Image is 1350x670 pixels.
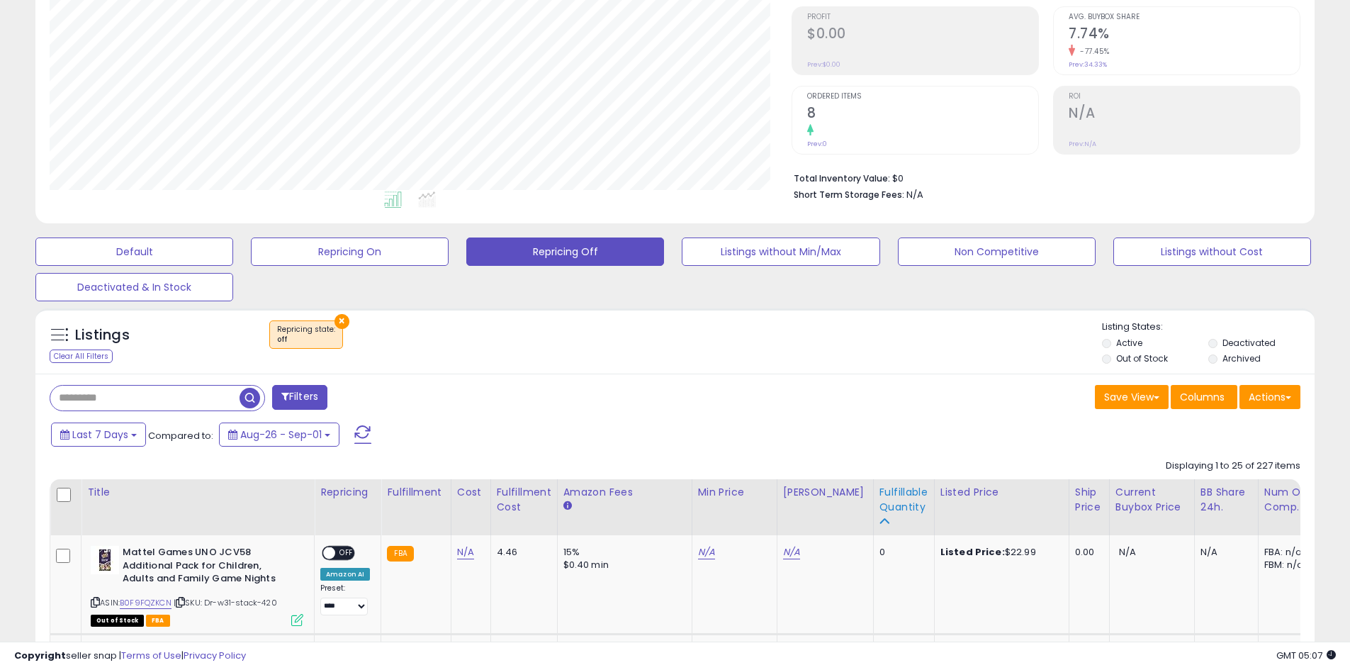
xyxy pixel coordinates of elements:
small: Prev: 0 [807,140,827,148]
h5: Listings [75,325,130,345]
div: FBA: n/a [1264,546,1311,559]
button: × [334,314,349,329]
button: Columns [1171,385,1237,409]
span: Aug-26 - Sep-01 [240,428,322,442]
span: N/A [1119,545,1136,559]
div: 4.46 [497,546,546,559]
span: Compared to: [148,429,213,442]
a: N/A [457,545,474,559]
button: Save View [1095,385,1169,409]
div: ASIN: [91,546,303,625]
h2: $0.00 [807,26,1038,45]
div: [PERSON_NAME] [783,485,867,500]
div: Clear All Filters [50,350,113,363]
div: 15% [563,546,681,559]
button: Filters [272,385,327,410]
div: Amazon Fees [563,485,686,500]
div: Min Price [698,485,771,500]
div: Fulfillable Quantity [879,485,928,515]
span: All listings that are currently out of stock and unavailable for purchase on Amazon [91,615,144,627]
h2: 7.74% [1069,26,1300,45]
label: Deactivated [1222,337,1276,349]
span: Columns [1180,390,1225,404]
button: Default [35,238,233,266]
a: N/A [783,545,800,559]
label: Out of Stock [1116,352,1168,364]
div: Listed Price [940,485,1063,500]
button: Deactivated & In Stock [35,273,233,301]
span: Profit [807,13,1038,21]
button: Listings without Min/Max [682,238,879,266]
button: Repricing On [251,238,449,266]
div: $22.99 [940,546,1058,559]
div: Num of Comp. [1264,485,1316,515]
a: N/A [698,545,715,559]
div: Amazon AI [320,568,370,581]
h2: 8 [807,105,1038,124]
div: Repricing [320,485,375,500]
span: | SKU: Dr-w31-stack-420 [174,597,277,608]
small: Prev: N/A [1069,140,1096,148]
small: -77.45% [1075,46,1110,57]
small: Amazon Fees. [563,500,572,513]
a: B0F9FQZKCN [120,597,171,609]
label: Active [1116,337,1142,349]
div: Title [87,485,308,500]
div: Fulfillment [387,485,444,500]
span: Last 7 Days [72,428,128,442]
button: Aug-26 - Sep-01 [219,423,339,447]
button: Last 7 Days [51,423,146,447]
span: Ordered Items [807,93,1038,101]
div: off [277,335,335,345]
b: Listed Price: [940,545,1005,559]
a: Privacy Policy [184,649,246,662]
button: Repricing Off [466,238,664,266]
div: Fulfillment Cost [497,485,551,515]
h2: N/A [1069,105,1300,124]
div: 0 [879,546,923,559]
b: Mattel Games UNO JCV58 Additional Pack for Children, Adults and Family Game Nights [123,546,295,589]
li: $0 [794,169,1290,186]
span: Repricing state : [277,324,335,345]
div: Current Buybox Price [1115,485,1188,515]
span: FBA [146,615,170,627]
span: N/A [906,188,923,201]
span: ROI [1069,93,1300,101]
small: Prev: $0.00 [807,60,840,69]
div: 0.00 [1075,546,1098,559]
div: seller snap | | [14,649,246,663]
p: Listing States: [1102,320,1315,334]
label: Archived [1222,352,1261,364]
img: 41DE4LWXZSL._SL40_.jpg [91,546,119,574]
div: FBM: n/a [1264,559,1311,571]
div: Ship Price [1075,485,1103,515]
strong: Copyright [14,649,66,662]
small: Prev: 34.33% [1069,60,1107,69]
div: $0.40 min [563,559,681,571]
button: Non Competitive [898,238,1096,266]
div: BB Share 24h. [1200,485,1252,515]
small: FBA [387,546,413,562]
div: Displaying 1 to 25 of 227 items [1166,459,1300,473]
span: OFF [335,547,358,559]
span: 2025-09-9 05:07 GMT [1276,649,1336,662]
b: Short Term Storage Fees: [794,189,904,201]
a: Terms of Use [121,649,181,662]
div: Cost [457,485,485,500]
span: Avg. Buybox Share [1069,13,1300,21]
b: Total Inventory Value: [794,172,890,184]
div: N/A [1200,546,1247,559]
button: Actions [1239,385,1300,409]
div: Preset: [320,584,370,615]
button: Listings without Cost [1113,238,1311,266]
